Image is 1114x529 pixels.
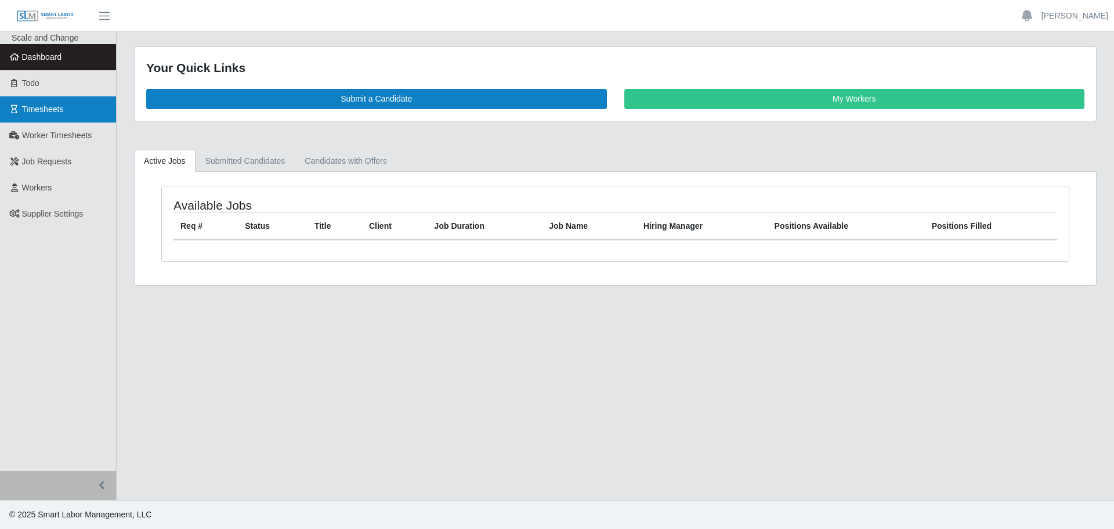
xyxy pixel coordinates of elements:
[22,157,72,166] span: Job Requests
[542,213,636,240] th: Job Name
[173,198,531,213] h4: Available Jobs
[22,105,64,114] span: Timesheets
[925,213,1057,240] th: Positions Filled
[22,52,62,62] span: Dashboard
[238,213,308,240] th: Status
[428,213,542,240] th: Job Duration
[12,33,78,42] span: Scale and Change
[134,150,196,172] a: Active Jobs
[22,209,84,218] span: Supplier Settings
[1041,10,1108,22] a: [PERSON_NAME]
[146,89,607,109] a: Submit a Candidate
[362,213,428,240] th: Client
[173,213,238,240] th: Req #
[308,213,362,240] th: Title
[146,59,1084,77] div: Your Quick Links
[16,10,74,23] img: SLM Logo
[636,213,768,240] th: Hiring Manager
[196,150,295,172] a: Submitted Candidates
[22,183,52,192] span: Workers
[624,89,1085,109] a: My Workers
[768,213,925,240] th: Positions Available
[295,150,396,172] a: Candidates with Offers
[9,510,151,519] span: © 2025 Smart Labor Management, LLC
[22,131,92,140] span: Worker Timesheets
[22,78,39,88] span: Todo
